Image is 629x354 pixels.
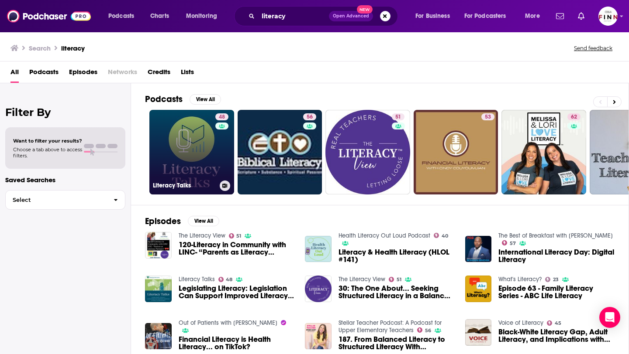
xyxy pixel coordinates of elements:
a: Podcasts [29,65,59,83]
a: Legislating Literacy: Legislation Can Support Improved Literacy Achievement [179,285,295,300]
button: open menu [102,9,145,23]
img: Episode 63 - Family Literacy Series - ABC Life Literacy [465,276,492,302]
button: Send feedback [571,44,615,52]
a: 56 [303,113,316,120]
span: 56 [425,329,431,333]
button: open menu [519,9,551,23]
span: Open Advanced [333,14,369,18]
a: The Literacy View [339,276,385,283]
a: Literacy & Health Literacy (HLOL #141) [339,248,455,263]
a: 57 [502,240,516,245]
a: International Literacy Day: Digital Literacy [498,248,615,263]
div: Open Intercom Messenger [599,307,620,328]
button: open menu [459,9,519,23]
a: Lists [181,65,194,83]
a: 53 [481,113,494,120]
span: 51 [395,113,401,122]
a: PodcastsView All [145,94,221,105]
span: More [525,10,540,22]
img: 120-Literacy in Community with LINC- “Parents as Literacy Partners” [145,232,172,259]
span: 40 [442,234,448,238]
a: Out of Patients with Matthew Zachary [179,319,277,327]
a: 120-Literacy in Community with LINC- “Parents as Literacy Partners” [179,241,295,256]
span: Credits [148,65,170,83]
img: Financial Literacy is Health Literacy... on TikTok? [145,323,172,350]
div: Search podcasts, credits, & more... [242,6,406,26]
span: 57 [510,242,516,245]
a: 51 [325,110,410,194]
img: 187. From Balanced Literacy to Structured Literacy With Anna Geiger [305,323,332,350]
a: Episodes [69,65,97,83]
a: 30: The One About... Seeking Structured Literacy in a Balanced Literacy World [339,285,455,300]
span: Podcasts [108,10,134,22]
a: EpisodesView All [145,216,219,227]
a: Financial Literacy is Health Literacy... on TikTok? [179,336,295,351]
img: Podchaser - Follow, Share and Rate Podcasts [7,8,91,24]
span: Charts [150,10,169,22]
a: All [10,65,19,83]
h2: Filter By [5,106,125,119]
button: View All [188,216,219,226]
span: 53 [485,113,491,122]
h3: Search [29,44,51,52]
img: Legislating Literacy: Legislation Can Support Improved Literacy Achievement [145,276,172,302]
input: Search podcasts, credits, & more... [258,9,329,23]
span: Black-White Literacy Gap, Adult Literacy, and Implications with [PERSON_NAME] [498,328,615,343]
a: Literacy Talks [179,276,215,283]
button: View All [190,94,221,105]
h2: Podcasts [145,94,183,105]
button: Open AdvancedNew [329,11,373,21]
h3: Literacy Talks [153,182,216,189]
span: Logged in as FINNMadison [598,7,618,26]
a: 51 [392,113,404,120]
span: 56 [307,113,313,122]
img: International Literacy Day: Digital Literacy [465,236,492,262]
a: Charts [145,9,174,23]
a: The Literacy View [179,232,225,239]
a: 40 [434,233,448,238]
a: The Best of Breakfast with Bongani Bingwa [498,232,613,239]
button: open menu [409,9,461,23]
a: Stellar Teacher Podcast: A Podcast for Upper Elementary Teachers [339,319,442,334]
span: Networks [108,65,137,83]
a: 56 [238,110,322,194]
a: 48 [218,277,233,282]
span: 51 [397,278,401,282]
h3: literacy [61,44,85,52]
a: Show notifications dropdown [574,9,588,24]
span: Episode 63 - Family Literacy Series - ABC Life Literacy [498,285,615,300]
img: Literacy & Health Literacy (HLOL #141) [305,236,332,262]
p: Saved Searches [5,176,125,184]
img: 30: The One About... Seeking Structured Literacy in a Balanced Literacy World [305,276,332,302]
a: What's Literacy? [498,276,542,283]
a: 56 [417,327,431,333]
span: 62 [571,113,577,122]
span: 23 [553,278,559,282]
span: New [357,5,373,14]
a: 51 [389,277,401,282]
a: Voice of Literacy [498,319,543,327]
button: open menu [180,9,228,23]
a: 62 [567,113,581,120]
button: Show profile menu [598,7,618,26]
span: Choose a tab above to access filters. [13,146,82,159]
span: Select [6,197,107,203]
button: Select [5,190,125,210]
a: 48Literacy Talks [149,110,234,194]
